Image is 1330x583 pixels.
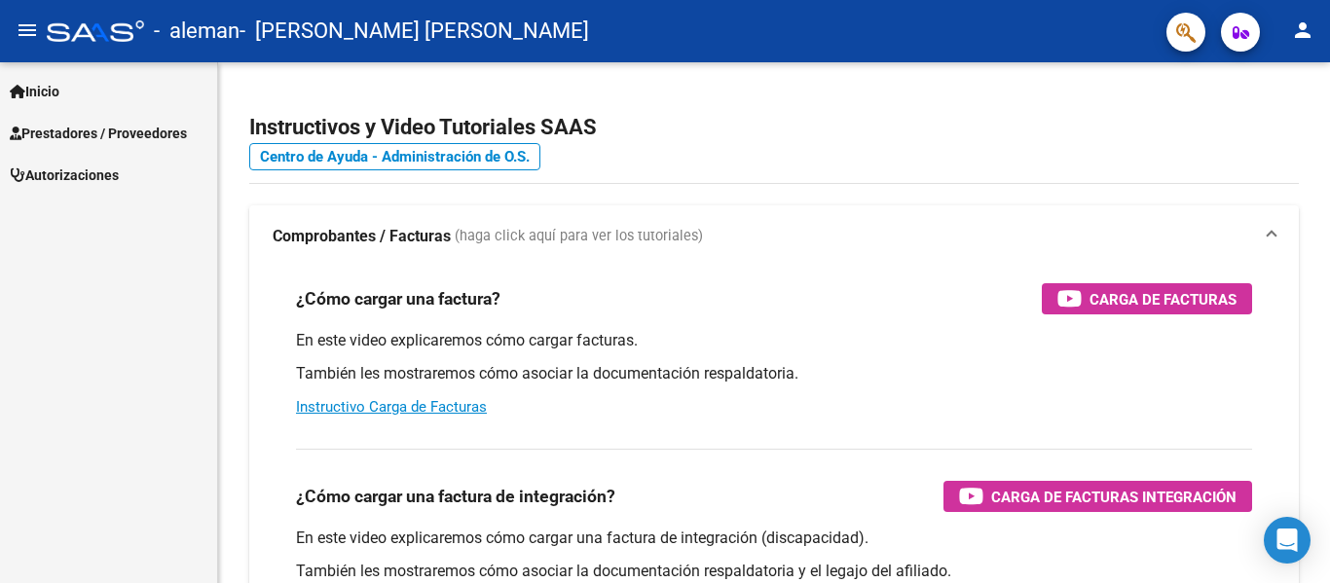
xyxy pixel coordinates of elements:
mat-expansion-panel-header: Comprobantes / Facturas (haga click aquí para ver los tutoriales) [249,205,1299,268]
button: Carga de Facturas [1042,283,1252,314]
span: - [PERSON_NAME] [PERSON_NAME] [240,10,589,53]
span: Inicio [10,81,59,102]
button: Carga de Facturas Integración [943,481,1252,512]
p: También les mostraremos cómo asociar la documentación respaldatoria y el legajo del afiliado. [296,561,1252,582]
strong: Comprobantes / Facturas [273,226,451,247]
span: Carga de Facturas [1090,287,1237,311]
a: Instructivo Carga de Facturas [296,398,487,416]
span: Prestadores / Proveedores [10,123,187,144]
p: En este video explicaremos cómo cargar una factura de integración (discapacidad). [296,528,1252,549]
mat-icon: person [1291,18,1314,42]
p: En este video explicaremos cómo cargar facturas. [296,330,1252,351]
a: Centro de Ayuda - Administración de O.S. [249,143,540,170]
span: - aleman [154,10,240,53]
span: Carga de Facturas Integración [991,485,1237,509]
h2: Instructivos y Video Tutoriales SAAS [249,109,1299,146]
span: (haga click aquí para ver los tutoriales) [455,226,703,247]
span: Autorizaciones [10,164,119,186]
mat-icon: menu [16,18,39,42]
p: También les mostraremos cómo asociar la documentación respaldatoria. [296,363,1252,384]
h3: ¿Cómo cargar una factura? [296,285,500,312]
div: Open Intercom Messenger [1264,517,1311,564]
h3: ¿Cómo cargar una factura de integración? [296,483,615,510]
